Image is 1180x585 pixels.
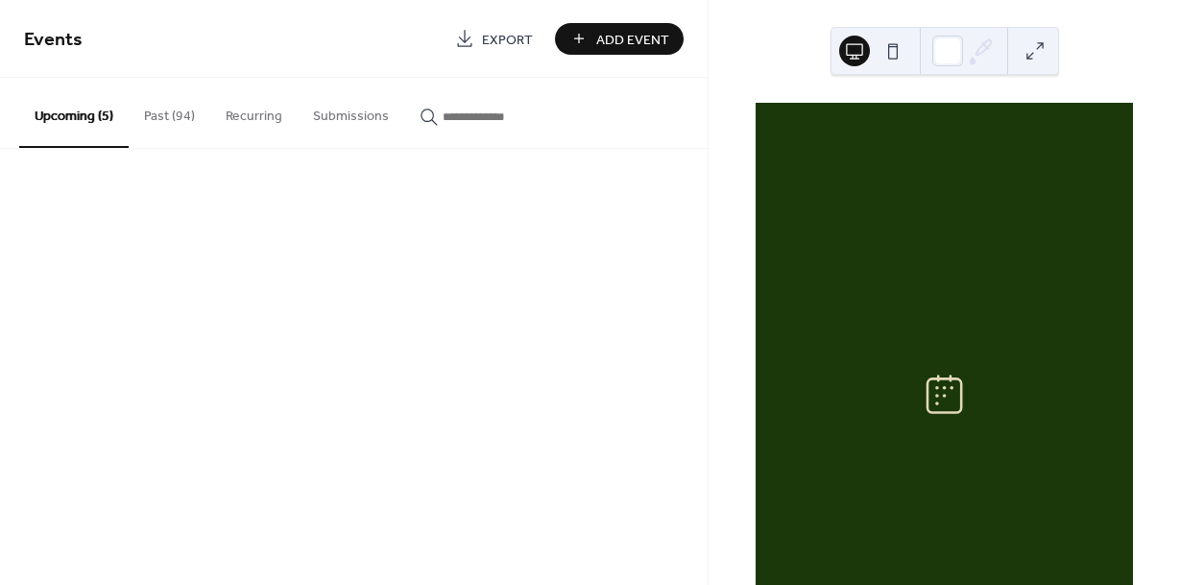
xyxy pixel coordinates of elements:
[596,30,669,50] span: Add Event
[482,30,533,50] span: Export
[298,78,404,146] button: Submissions
[129,78,210,146] button: Past (94)
[24,21,83,59] span: Events
[555,23,684,55] button: Add Event
[441,23,547,55] a: Export
[19,78,129,148] button: Upcoming (5)
[210,78,298,146] button: Recurring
